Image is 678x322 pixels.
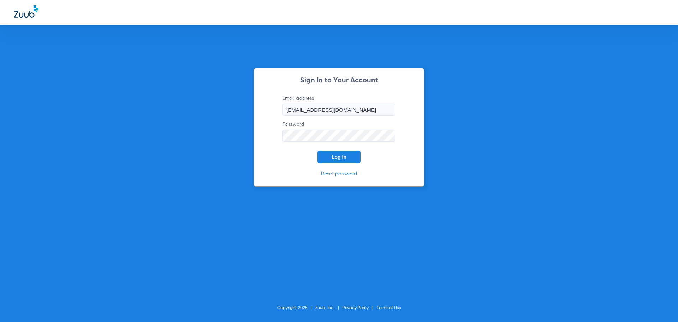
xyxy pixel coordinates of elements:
[14,5,38,18] img: Zuub Logo
[277,304,315,311] li: Copyright 2025
[282,95,395,116] label: Email address
[332,154,346,160] span: Log In
[282,121,395,142] label: Password
[321,171,357,176] a: Reset password
[282,130,395,142] input: Password
[343,306,369,310] a: Privacy Policy
[282,104,395,116] input: Email address
[315,304,343,311] li: Zuub, Inc.
[377,306,401,310] a: Terms of Use
[317,151,361,163] button: Log In
[272,77,406,84] h2: Sign In to Your Account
